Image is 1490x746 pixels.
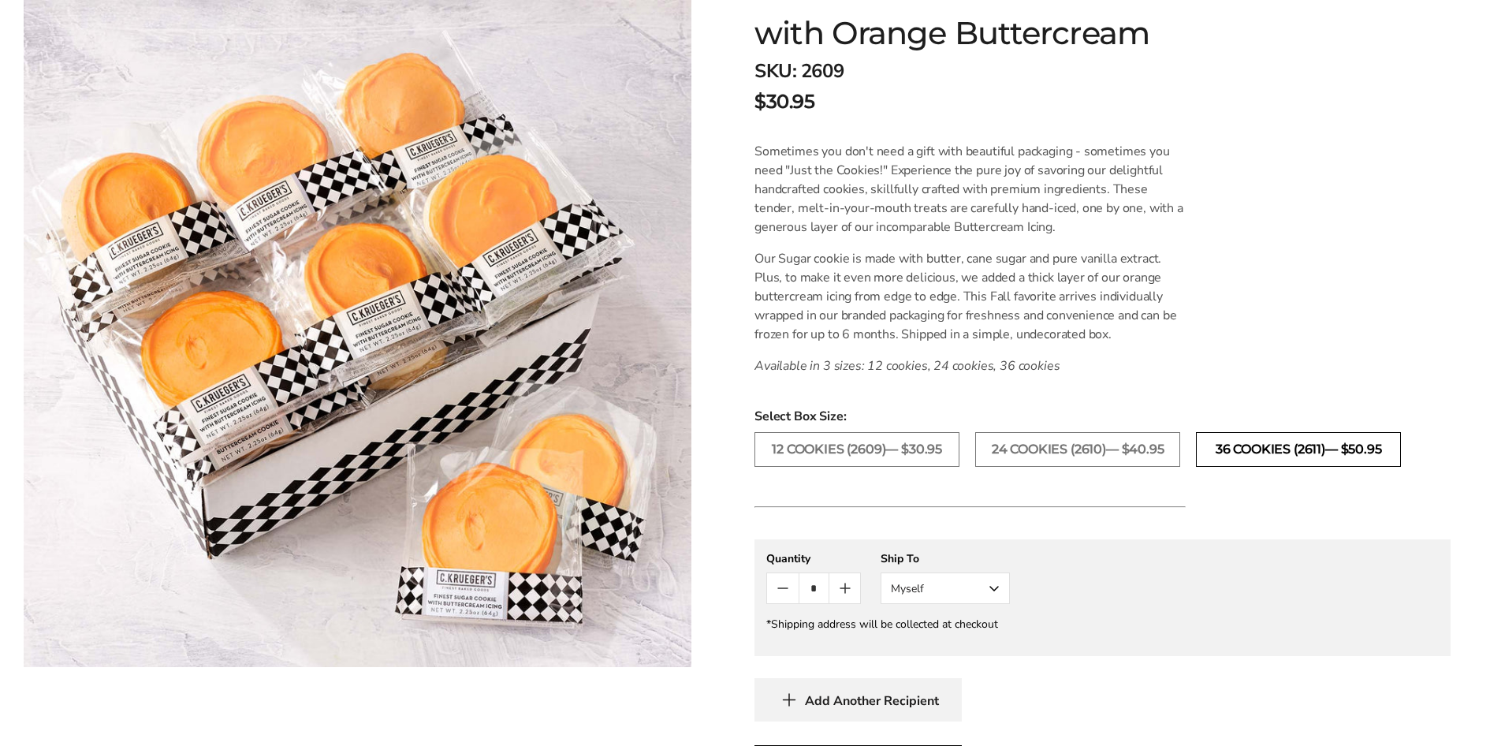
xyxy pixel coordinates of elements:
[829,573,860,603] button: Count plus
[766,551,861,566] div: Quantity
[975,432,1180,467] label: 24 COOKIES (2610)— $40.95
[754,357,1060,375] em: Available in 3 sizes: 12 cookies, 24 cookies, 36 cookies
[881,551,1010,566] div: Ship To
[1196,432,1401,467] label: 36 COOKIES (2611)— $50.95
[754,539,1451,656] gfm-form: New recipient
[881,573,1010,604] button: Myself
[13,686,163,733] iframe: Sign Up via Text for Offers
[801,58,844,84] span: 2609
[754,88,814,116] span: $30.95
[754,142,1186,237] p: Sometimes you don't need a gift with beautiful packaging - sometimes you need "Just the Cookies!"...
[754,58,796,84] strong: SKU:
[799,573,829,603] input: Quantity
[754,407,1451,426] span: Select Box Size:
[754,249,1186,344] p: Our Sugar cookie is made with butter, cane sugar and pure vanilla extract. Plus, to make it even ...
[767,573,798,603] button: Count minus
[805,693,939,709] span: Add Another Recipient
[754,432,959,467] label: 12 COOKIES (2609)— $30.95
[754,678,962,722] button: Add Another Recipient
[766,617,1439,632] div: *Shipping address will be collected at checkout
